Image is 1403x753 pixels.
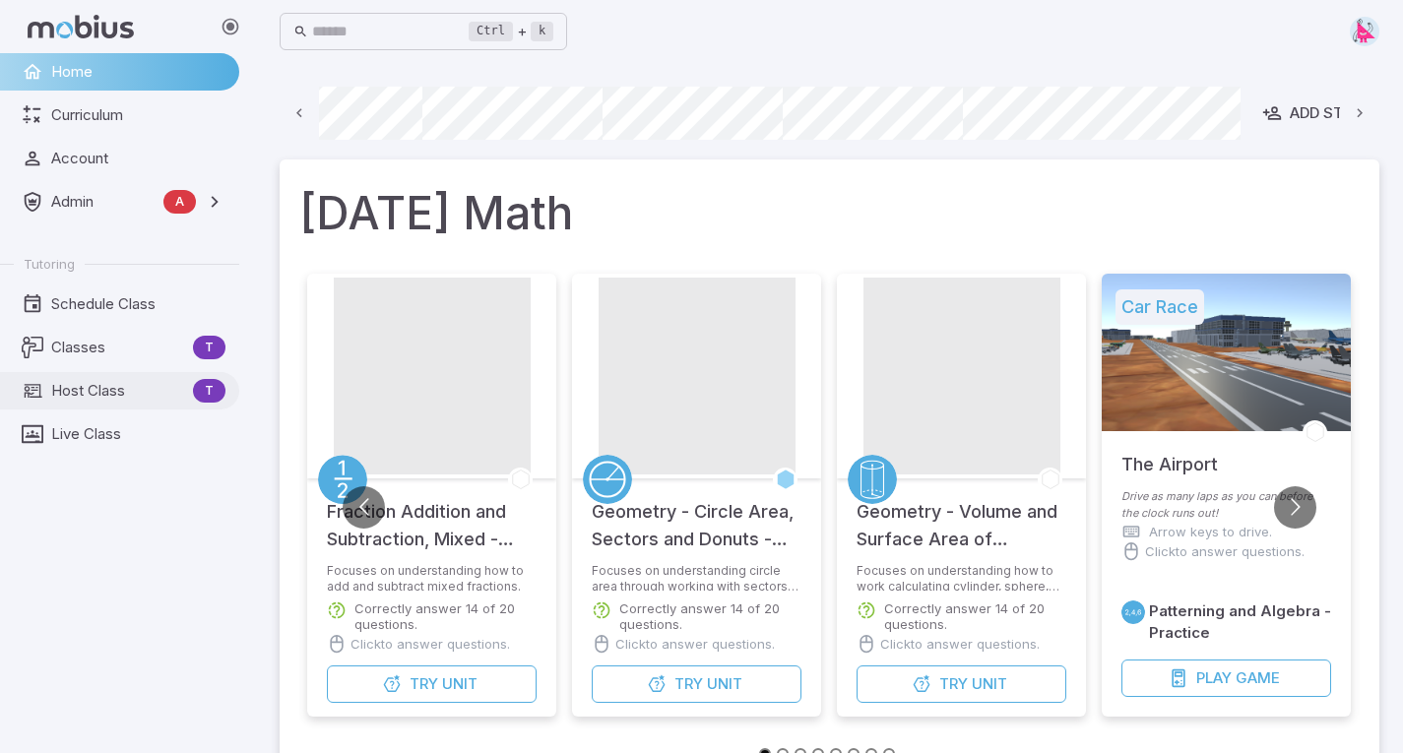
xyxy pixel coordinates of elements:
span: Host Class [51,380,185,402]
button: TryUnit [857,665,1066,703]
h5: The Airport [1121,431,1218,478]
h5: Fraction Addition and Subtraction, Mixed - Advanced [327,478,537,553]
span: Curriculum [51,104,225,126]
p: Correctly answer 14 of 20 questions. [619,600,801,632]
div: + [469,20,553,43]
p: Click to answer questions. [615,634,775,654]
span: Account [51,148,225,169]
a: Fractions/Decimals [318,455,367,504]
p: Correctly answer 14 of 20 questions. [354,600,537,632]
h5: Geometry - Circle Area, Sectors and Donuts - Intro [592,478,801,553]
span: Home [51,61,225,83]
span: Play [1196,667,1232,689]
div: Add Student [1262,102,1393,124]
a: Geometry 3D [848,455,897,504]
p: Click to answer questions. [880,634,1040,654]
p: Focuses on understanding circle area through working with sectors and donuts. [592,563,801,591]
a: Patterning [1121,600,1145,624]
span: A [163,192,196,212]
button: TryUnit [327,665,537,703]
span: Tutoring [24,255,75,273]
p: Click to answer questions. [1145,541,1305,561]
span: Admin [51,191,156,213]
button: TryUnit [592,665,801,703]
a: Circles [583,455,632,504]
img: right-triangle.svg [1350,17,1379,46]
p: Focuses on understanding how to work calculating cylinder, sphere, cone, and pyramid volumes and ... [857,563,1066,591]
span: Try [939,673,968,695]
p: Drive as many laps as you can before the clock runs out! [1121,488,1331,522]
button: Go to previous slide [343,486,385,529]
h5: Geometry - Volume and Surface Area of Complex 3D Shapes - Practice [857,478,1066,553]
p: Arrow keys to drive. [1149,522,1272,541]
span: T [193,338,225,357]
span: Unit [442,673,478,695]
p: Correctly answer 14 of 20 questions. [884,600,1066,632]
span: Unit [972,673,1007,695]
button: Go to next slide [1274,486,1316,529]
h6: Patterning and Algebra - Practice [1149,600,1331,644]
p: Click to answer questions. [351,634,510,654]
h1: [DATE] Math [299,179,1360,246]
p: Focuses on understanding how to add and subtract mixed fractions. [327,563,537,591]
span: Try [674,673,703,695]
span: Unit [707,673,742,695]
h5: Car Race [1116,289,1204,325]
span: Classes [51,337,185,358]
span: Live Class [51,423,225,445]
kbd: Ctrl [469,22,513,41]
kbd: k [531,22,553,41]
button: PlayGame [1121,659,1331,697]
span: Game [1236,667,1280,689]
span: Schedule Class [51,293,225,315]
span: T [193,381,225,401]
span: Try [410,673,438,695]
